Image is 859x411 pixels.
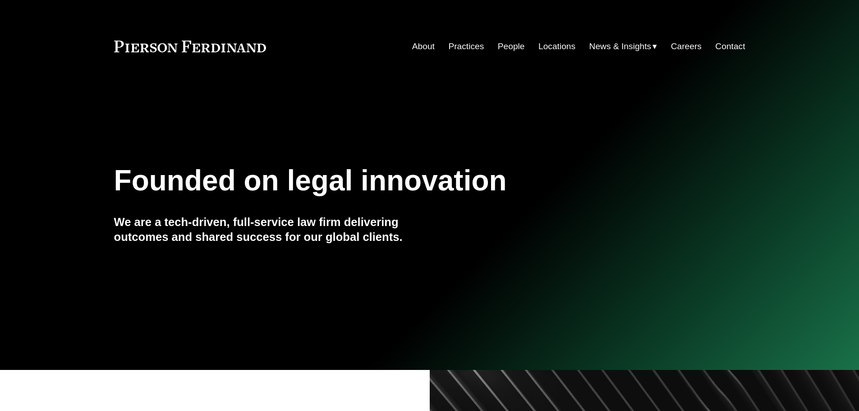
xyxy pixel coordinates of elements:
span: News & Insights [589,39,652,55]
a: folder dropdown [589,38,657,55]
a: People [498,38,525,55]
h1: Founded on legal innovation [114,164,640,197]
h4: We are a tech-driven, full-service law firm delivering outcomes and shared success for our global... [114,215,430,244]
a: About [412,38,435,55]
a: Contact [715,38,745,55]
a: Locations [538,38,575,55]
a: Practices [448,38,484,55]
a: Careers [671,38,702,55]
